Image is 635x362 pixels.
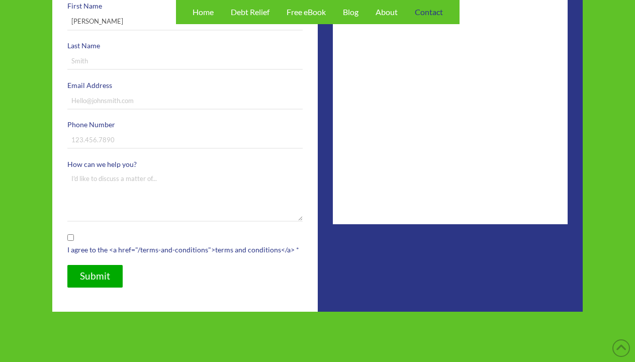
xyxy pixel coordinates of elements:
span: Home [193,8,214,16]
span: Contact [415,8,443,16]
span: About [376,8,398,16]
label: Email Address [67,79,303,92]
input: Hello@johnsmith.com [67,92,303,109]
input: Smith [67,53,303,70]
label: I agree to the <a href="/terms-and-conditions">terms and conditions</a> * [67,244,303,256]
label: Phone Number [67,119,303,131]
span: Free eBook [287,8,326,16]
label: How can we help you? [67,158,303,170]
label: Last Name [67,40,303,52]
span: Debt Relief [231,8,269,16]
input: 123.456.7890 [67,132,303,149]
input: Submit [67,265,123,288]
a: Back to Top [612,339,630,357]
span: Blog [343,8,358,16]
